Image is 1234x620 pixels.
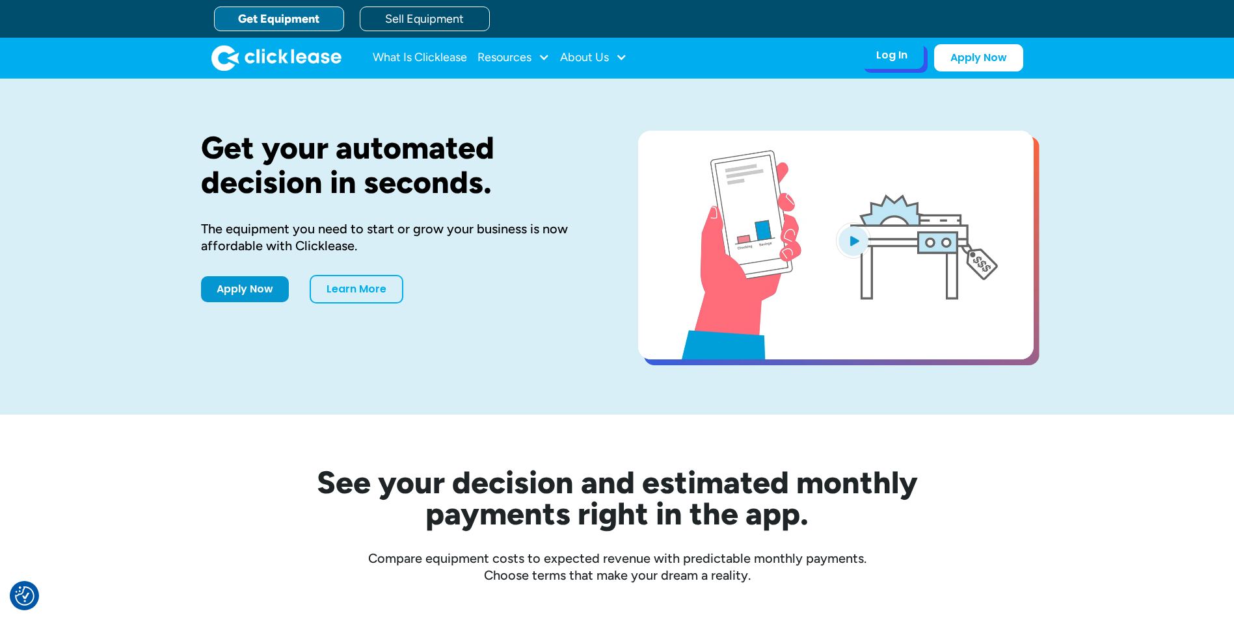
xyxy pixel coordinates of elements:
h1: Get your automated decision in seconds. [201,131,597,200]
div: Compare equipment costs to expected revenue with predictable monthly payments. Choose terms that ... [201,550,1034,584]
div: Log In [876,49,907,62]
img: Clicklease logo [211,45,342,71]
div: The equipment you need to start or grow your business is now affordable with Clicklease. [201,220,597,254]
a: What Is Clicklease [373,45,467,71]
img: Blue play button logo on a light blue circular background [836,222,871,259]
a: Get Equipment [214,6,344,31]
h2: See your decision and estimated monthly payments right in the app. [253,467,982,529]
button: Consent Preferences [15,586,34,606]
img: Revisit consent button [15,586,34,606]
div: About Us [560,45,627,71]
a: Apply Now [934,44,1023,71]
a: home [211,45,342,71]
a: Apply Now [201,276,289,302]
a: Learn More [310,275,403,304]
div: Resources [477,45,550,71]
a: Sell Equipment [360,6,490,31]
a: open lightbox [638,131,1034,359]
